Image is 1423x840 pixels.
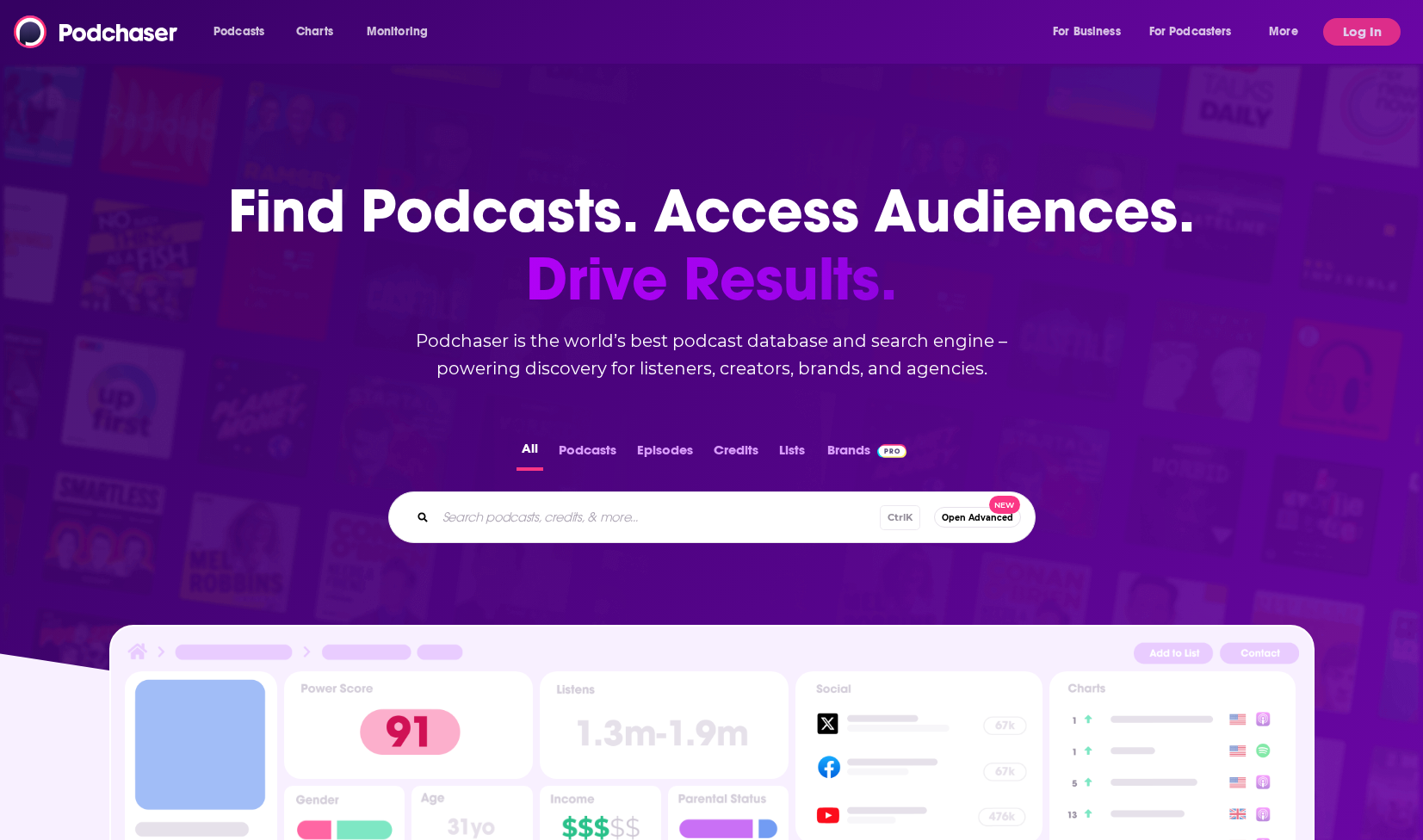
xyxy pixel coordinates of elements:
a: BrandsPodchaser Pro [827,437,907,471]
button: Podcasts [554,437,622,471]
span: For Podcasters [1149,20,1232,44]
button: open menu [201,18,287,46]
button: open menu [1257,18,1320,46]
button: Open AdvancedNew [934,507,1021,528]
span: Open Advanced [942,513,1013,522]
button: open menu [1138,18,1257,46]
img: Podcast Insights Header [125,640,1299,670]
span: Monitoring [367,20,428,44]
span: Ctrl K [880,505,920,530]
button: Lists [774,437,810,471]
button: Credits [708,437,764,471]
button: Episodes [632,437,698,471]
img: Podcast Insights Power score [284,671,533,779]
h1: Find Podcasts. Access Audiences. [228,177,1195,313]
button: All [517,437,543,471]
input: Search podcasts, credits, & more... [436,503,880,531]
h2: Podchaser is the world’s best podcast database and search engine – powering discovery for listene... [368,327,1056,382]
button: open menu [355,18,450,46]
img: Podchaser - Follow, Share and Rate Podcasts [14,15,179,48]
button: open menu [1041,18,1142,46]
img: Podchaser Pro [877,444,907,458]
span: More [1269,20,1298,44]
span: New [989,496,1020,514]
span: For Business [1053,20,1121,44]
span: Charts [296,20,333,44]
img: Podcast Insights Listens [540,671,789,779]
button: Log In [1323,18,1401,46]
div: Search podcasts, credits, & more... [388,491,1036,543]
span: Drive Results. [228,245,1195,313]
span: Podcasts [213,20,264,44]
a: Charts [285,18,343,46]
